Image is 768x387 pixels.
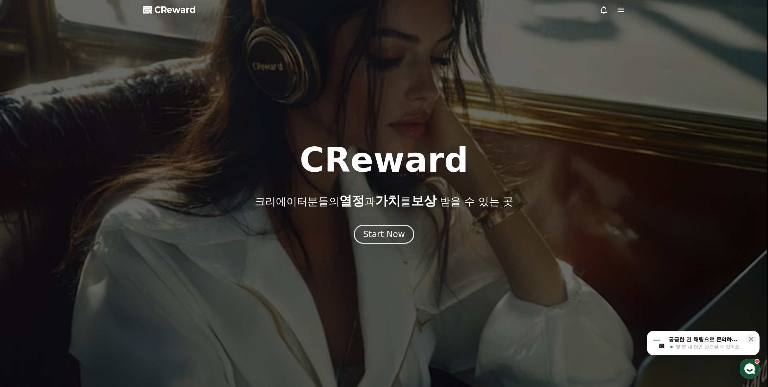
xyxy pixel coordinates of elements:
[299,143,468,177] h1: CReward
[354,232,415,239] a: Start Now
[255,194,513,208] p: 크리에이터분들의 과 를 받을 수 있는 곳
[154,4,196,15] span: CReward
[363,229,405,240] div: Start Now
[375,193,401,208] span: 가치
[411,193,436,208] span: 보상
[339,193,365,208] span: 열정
[143,4,196,15] a: CReward
[354,225,415,244] button: Start Now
